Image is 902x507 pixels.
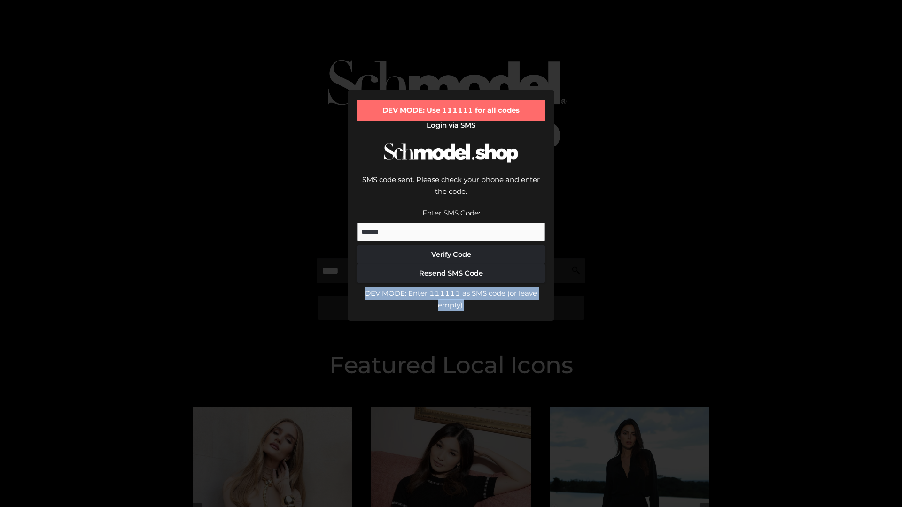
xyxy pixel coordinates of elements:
label: Enter SMS Code: [422,208,480,217]
button: Verify Code [357,245,545,264]
div: SMS code sent. Please check your phone and enter the code. [357,174,545,207]
div: DEV MODE: Enter 111111 as SMS code (or leave empty). [357,287,545,311]
img: Schmodel Logo [381,134,521,171]
button: Resend SMS Code [357,264,545,283]
h2: Login via SMS [357,121,545,130]
div: DEV MODE: Use 111111 for all codes [357,100,545,121]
